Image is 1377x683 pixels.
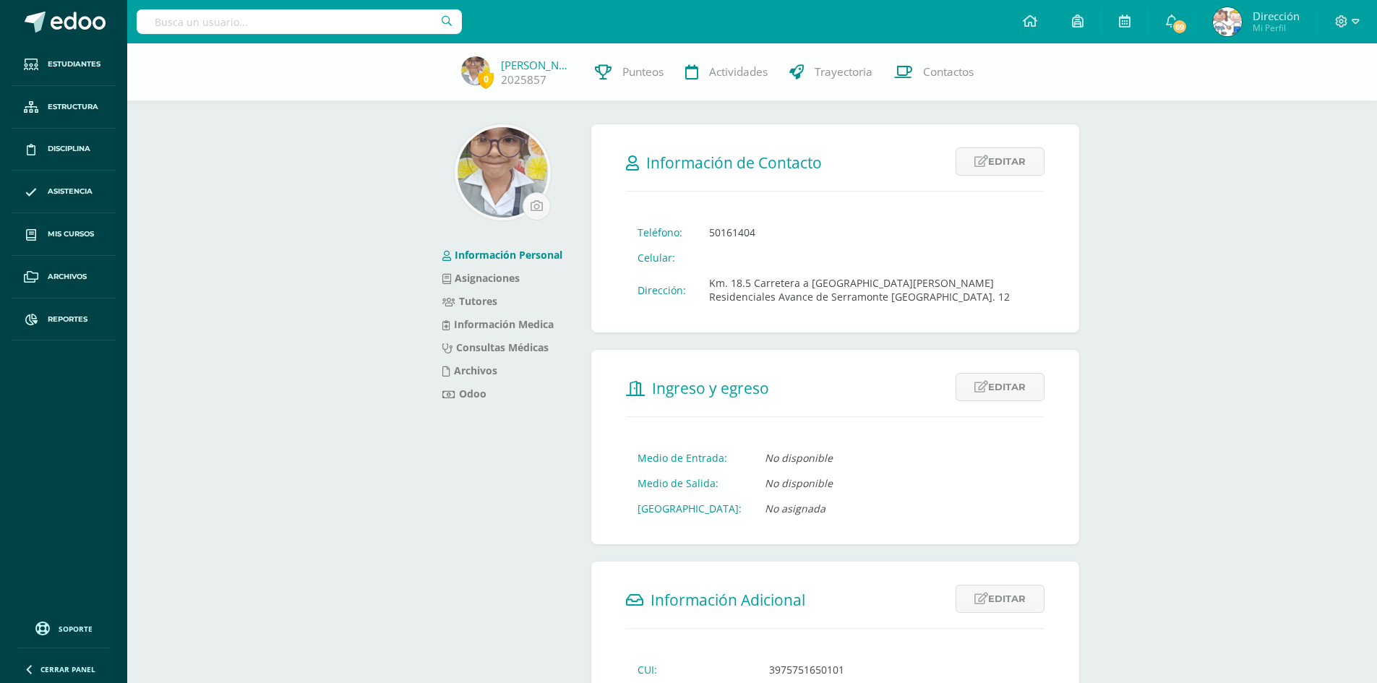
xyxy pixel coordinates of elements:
a: Trayectoria [778,43,883,101]
i: No disponible [765,476,833,490]
a: Estudiantes [12,43,116,86]
img: 446b56ce0634cee49ac96c617fc6a913.png [461,56,490,85]
a: Odoo [442,387,486,400]
a: Asistencia [12,171,116,213]
a: 2025857 [501,72,546,87]
span: Punteos [622,64,664,80]
span: Actividades [709,64,768,80]
td: Celular: [626,245,698,270]
span: Mis cursos [48,228,94,240]
td: Teléfono: [626,220,698,245]
a: Editar [956,373,1044,401]
span: Información Adicional [651,590,805,610]
img: 64e4d60f0ff247f411ee801a8169bbba.png [458,127,548,218]
span: Contactos [923,64,974,80]
span: Soporte [59,624,93,634]
span: Información de Contacto [646,153,822,173]
a: [PERSON_NAME] [501,58,573,72]
a: Reportes [12,298,116,341]
a: Tutores [442,294,497,308]
td: CUI: [626,657,758,682]
a: Estructura [12,86,116,129]
span: Mi Perfil [1253,22,1300,34]
span: Disciplina [48,143,90,155]
a: Asignaciones [442,271,520,285]
img: b930019c8aa90c93567e6a8b9259f4f6.png [1213,7,1242,36]
span: Archivos [48,271,87,283]
td: 50161404 [698,220,1044,245]
span: 0 [478,70,494,88]
span: Trayectoria [815,64,872,80]
span: Dirección [1253,9,1300,23]
input: Busca un usuario... [137,9,462,34]
span: Estudiantes [48,59,100,70]
span: Cerrar panel [40,664,95,674]
a: Soporte [17,618,110,637]
i: No asignada [765,502,825,515]
td: Dirección: [626,270,698,309]
td: Medio de Salida: [626,471,753,496]
a: Archivos [12,256,116,298]
a: Actividades [674,43,778,101]
span: 69 [1172,19,1188,35]
td: Km. 18.5 Carretera a [GEOGRAPHIC_DATA][PERSON_NAME] Residenciales Avance de Serramonte [GEOGRAPHI... [698,270,1044,309]
td: 3975751650101 [758,657,950,682]
i: No disponible [765,451,833,465]
a: Información Medica [442,317,554,331]
a: Contactos [883,43,985,101]
a: Archivos [442,364,497,377]
td: [GEOGRAPHIC_DATA]: [626,496,753,521]
a: Editar [956,585,1044,613]
a: Información Personal [442,248,562,262]
a: Consultas Médicas [442,340,549,354]
a: Editar [956,147,1044,176]
span: Asistencia [48,186,93,197]
td: Medio de Entrada: [626,445,753,471]
span: Ingreso y egreso [652,378,769,398]
a: Punteos [584,43,674,101]
a: Mis cursos [12,213,116,256]
span: Estructura [48,101,98,113]
span: Reportes [48,314,87,325]
a: Disciplina [12,129,116,171]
